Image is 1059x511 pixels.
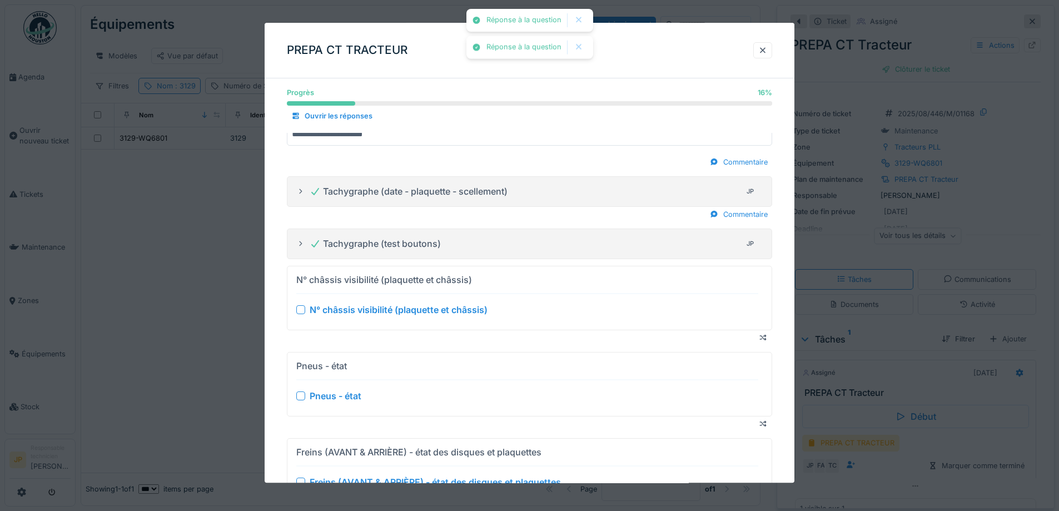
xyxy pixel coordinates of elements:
[758,87,772,98] div: 16 %
[743,184,758,200] div: JP
[486,43,561,52] div: Réponse à la question
[296,273,472,286] div: N° châssis visibilité (plaquette et châssis)
[310,237,441,251] div: Tachygraphe (test boutons)
[292,443,767,498] summary: Freins (AVANT & ARRIÈRE) - état des disques et plaquettes Freins (AVANT & ARRIÈRE) - état des dis...
[292,234,767,254] summary: Tachygraphe (test boutons)JP
[743,236,758,252] div: JP
[310,389,361,403] div: Pneus - état
[287,43,407,57] h3: PREPA CT TRACTEUR
[292,181,767,202] summary: Tachygraphe (date - plaquette - scellement)JP
[287,87,314,98] div: Progrès
[705,207,772,222] div: Commentaire
[296,445,541,459] div: Freins (AVANT & ARRIÈRE) - état des disques et plaquettes
[292,271,767,325] summary: N° châssis visibilité (plaquette et châssis) N° châssis visibilité (plaquette et châssis)
[287,102,772,106] progress: 16 %
[705,155,772,170] div: Commentaire
[310,303,488,316] div: N° châssis visibilité (plaquette et châssis)
[310,185,508,199] div: Tachygraphe (date - plaquette - scellement)
[292,357,767,411] summary: Pneus - état Pneus - état
[287,109,377,124] div: Ouvrir les réponses
[486,16,561,25] div: Réponse à la question
[310,475,561,489] div: Freins (AVANT & ARRIÈRE) - état des disques et plaquettes
[296,359,347,373] div: Pneus - état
